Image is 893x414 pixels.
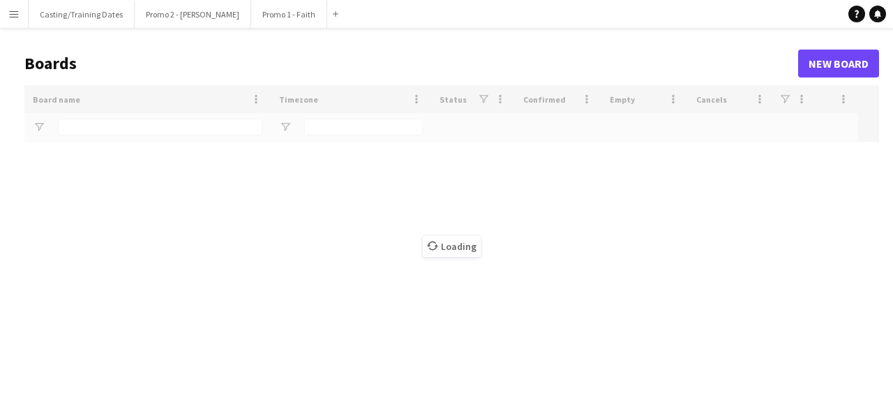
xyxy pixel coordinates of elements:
span: Loading [423,236,481,257]
button: Casting/Training Dates [29,1,135,28]
a: New Board [798,50,879,77]
h1: Boards [24,53,798,74]
button: Promo 2 - [PERSON_NAME] [135,1,251,28]
button: Promo 1 - Faith [251,1,327,28]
